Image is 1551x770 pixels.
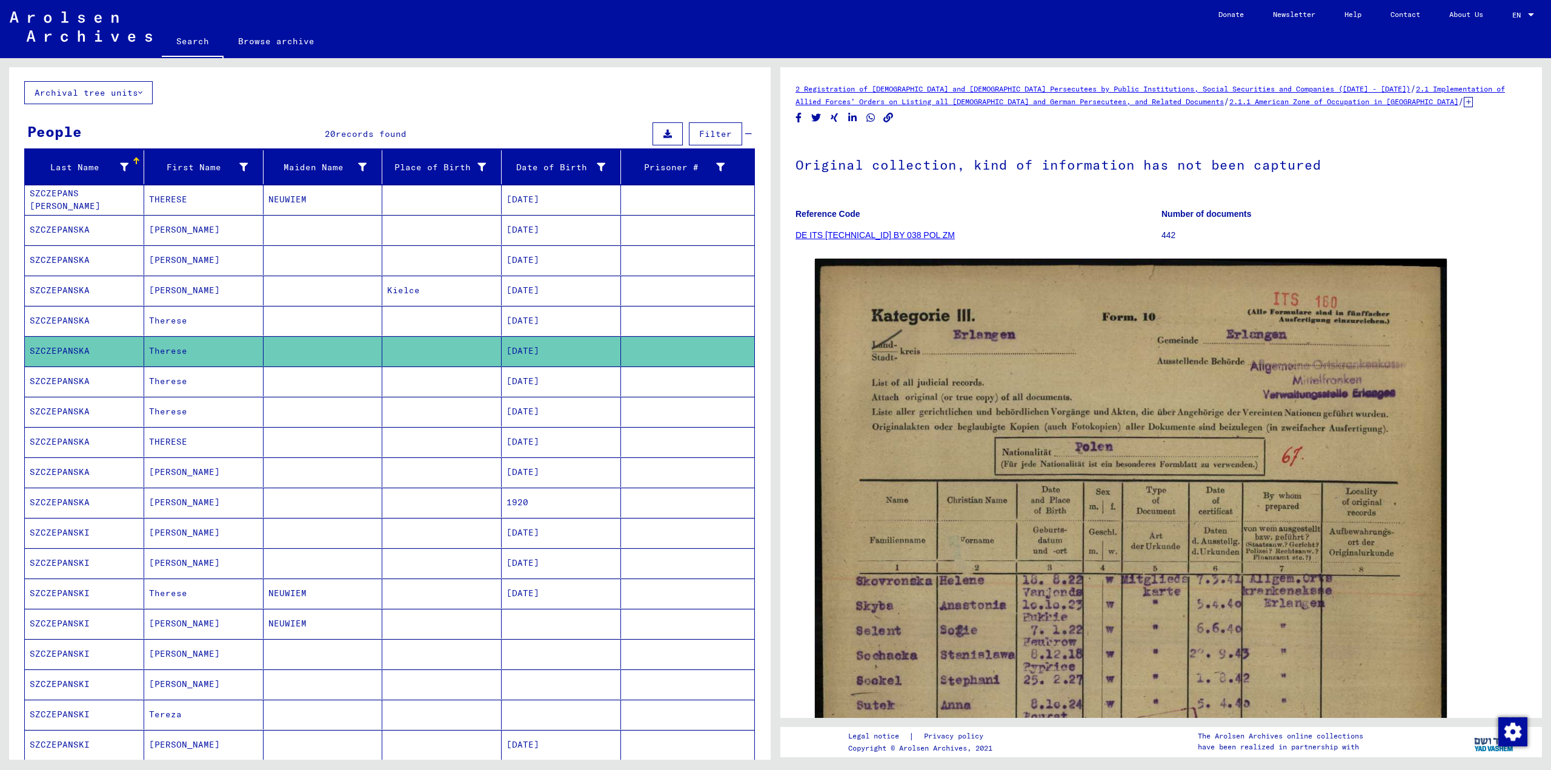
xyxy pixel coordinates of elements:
[10,12,152,42] img: Arolsen_neg.svg
[144,367,264,396] mat-cell: Therese
[268,161,367,174] div: Maiden Name
[25,669,144,699] mat-cell: SZCZEPANSKI
[1512,11,1526,19] span: EN
[30,161,128,174] div: Last Name
[882,110,895,125] button: Copy link
[810,110,823,125] button: Share on Twitter
[144,336,264,366] mat-cell: Therese
[1161,229,1527,242] p: 442
[224,27,329,56] a: Browse archive
[25,488,144,517] mat-cell: SZCZEPANSKA
[25,215,144,245] mat-cell: SZCZEPANSKA
[795,84,1410,93] a: 2 Registration of [DEMOGRAPHIC_DATA] and [DEMOGRAPHIC_DATA] Persecutees by Public Institutions, S...
[144,488,264,517] mat-cell: [PERSON_NAME]
[699,128,732,139] span: Filter
[382,150,502,184] mat-header-cell: Place of Birth
[502,185,621,214] mat-cell: [DATE]
[382,276,502,305] mat-cell: Kielce
[502,306,621,336] mat-cell: [DATE]
[144,150,264,184] mat-header-cell: First Name
[848,730,909,743] a: Legal notice
[144,669,264,699] mat-cell: [PERSON_NAME]
[1410,83,1416,94] span: /
[325,128,336,139] span: 20
[25,730,144,760] mat-cell: SZCZEPANSKI
[25,276,144,305] mat-cell: SZCZEPANSKA
[144,579,264,608] mat-cell: Therese
[502,336,621,366] mat-cell: [DATE]
[27,121,82,142] div: People
[848,730,998,743] div: |
[264,185,383,214] mat-cell: NEUWIEM
[149,158,263,177] div: First Name
[502,215,621,245] mat-cell: [DATE]
[144,639,264,669] mat-cell: [PERSON_NAME]
[144,548,264,578] mat-cell: [PERSON_NAME]
[25,518,144,548] mat-cell: SZCZEPANSKI
[865,110,877,125] button: Share on WhatsApp
[25,609,144,639] mat-cell: SZCZEPANSKI
[914,730,998,743] a: Privacy policy
[144,215,264,245] mat-cell: [PERSON_NAME]
[1198,742,1363,752] p: have been realized in partnership with
[502,397,621,426] mat-cell: [DATE]
[1224,96,1229,107] span: /
[25,548,144,578] mat-cell: SZCZEPANSKI
[846,110,859,125] button: Share on LinkedIn
[264,150,383,184] mat-header-cell: Maiden Name
[502,488,621,517] mat-cell: 1920
[25,150,144,184] mat-header-cell: Last Name
[144,306,264,336] mat-cell: Therese
[387,161,486,174] div: Place of Birth
[689,122,742,145] button: Filter
[144,518,264,548] mat-cell: [PERSON_NAME]
[1472,726,1517,757] img: yv_logo.png
[25,579,144,608] mat-cell: SZCZEPANSKI
[25,639,144,669] mat-cell: SZCZEPANSKI
[144,457,264,487] mat-cell: [PERSON_NAME]
[502,548,621,578] mat-cell: [DATE]
[1458,96,1464,107] span: /
[24,81,153,104] button: Archival tree units
[144,427,264,457] mat-cell: THERESE
[795,209,860,219] b: Reference Code
[144,730,264,760] mat-cell: [PERSON_NAME]
[144,245,264,275] mat-cell: [PERSON_NAME]
[502,518,621,548] mat-cell: [DATE]
[502,276,621,305] mat-cell: [DATE]
[626,158,740,177] div: Prisoner #
[144,609,264,639] mat-cell: [PERSON_NAME]
[502,367,621,396] mat-cell: [DATE]
[268,158,382,177] div: Maiden Name
[848,743,998,754] p: Copyright © Arolsen Archives, 2021
[30,158,144,177] div: Last Name
[502,457,621,487] mat-cell: [DATE]
[502,730,621,760] mat-cell: [DATE]
[25,367,144,396] mat-cell: SZCZEPANSKA
[506,161,605,174] div: Date of Birth
[1229,97,1458,106] a: 2.1.1 American Zone of Occupation in [GEOGRAPHIC_DATA]
[144,397,264,426] mat-cell: Therese
[621,150,754,184] mat-header-cell: Prisoner #
[25,700,144,729] mat-cell: SZCZEPANSKI
[25,245,144,275] mat-cell: SZCZEPANSKA
[162,27,224,58] a: Search
[387,158,501,177] div: Place of Birth
[25,427,144,457] mat-cell: SZCZEPANSKA
[795,137,1527,190] h1: Original collection, kind of information has not been captured
[336,128,407,139] span: records found
[1161,209,1252,219] b: Number of documents
[506,158,620,177] div: Date of Birth
[502,245,621,275] mat-cell: [DATE]
[792,110,805,125] button: Share on Facebook
[502,150,621,184] mat-header-cell: Date of Birth
[264,579,383,608] mat-cell: NEUWIEM
[502,427,621,457] mat-cell: [DATE]
[1198,731,1363,742] p: The Arolsen Archives online collections
[25,457,144,487] mat-cell: SZCZEPANSKA
[795,230,955,240] a: DE ITS [TECHNICAL_ID] BY 038 POL ZM
[1498,717,1527,746] img: Change consent
[144,700,264,729] mat-cell: Tereza
[25,397,144,426] mat-cell: SZCZEPANSKA
[144,276,264,305] mat-cell: [PERSON_NAME]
